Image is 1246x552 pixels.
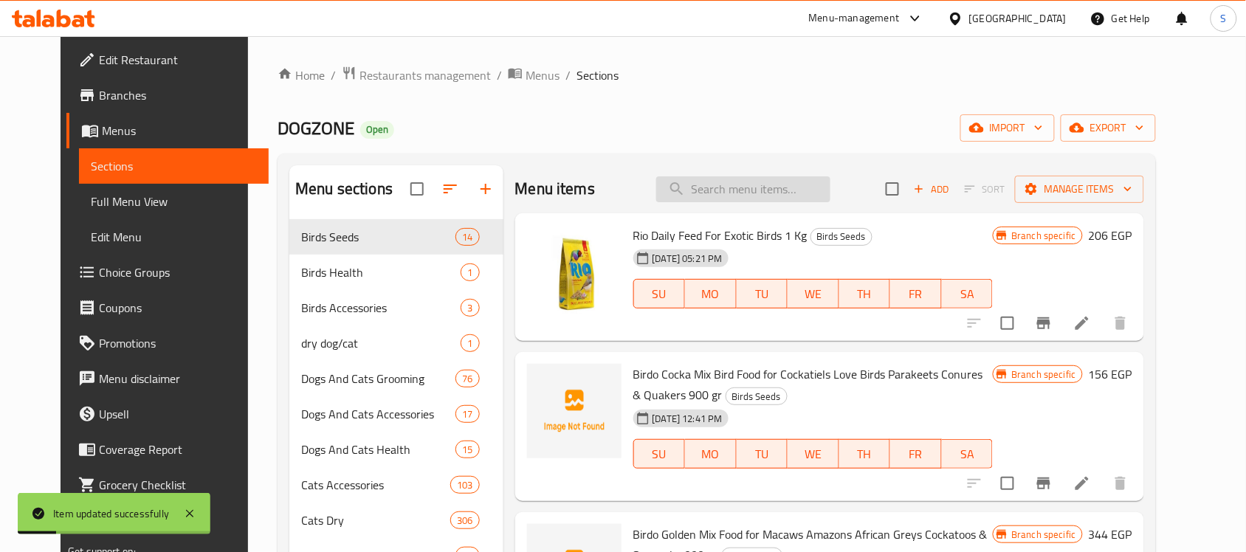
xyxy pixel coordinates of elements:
[289,503,503,538] div: Cats Dry306
[1103,466,1138,501] button: delete
[451,514,478,528] span: 306
[455,405,479,423] div: items
[456,372,478,386] span: 76
[685,439,737,469] button: MO
[455,228,479,246] div: items
[456,443,478,457] span: 15
[1103,306,1138,341] button: delete
[91,193,257,210] span: Full Menu View
[66,42,269,77] a: Edit Restaurant
[794,444,833,465] span: WE
[737,439,788,469] button: TU
[1073,119,1144,137] span: export
[896,283,936,305] span: FR
[948,283,988,305] span: SA
[360,123,394,136] span: Open
[301,228,455,246] div: Birds Seeds
[461,337,478,351] span: 1
[1026,306,1061,341] button: Branch-specific-item
[79,184,269,219] a: Full Menu View
[450,511,479,529] div: items
[99,370,257,387] span: Menu disclaimer
[1073,475,1091,492] a: Edit menu item
[289,219,503,255] div: Birds Seeds14
[99,86,257,104] span: Branches
[788,279,839,308] button: WE
[1221,10,1227,27] span: S
[66,432,269,467] a: Coverage Report
[1061,114,1156,142] button: export
[461,263,479,281] div: items
[461,266,478,280] span: 1
[576,66,619,84] span: Sections
[527,364,622,458] img: Birdo Cocka Mix Bird Food for Cockatiels Love Birds Parakeets Conures & Quakers 900 gr
[845,283,885,305] span: TH
[342,66,491,85] a: Restaurants management
[301,405,455,423] span: Dogs And Cats Accessories
[647,412,729,426] span: [DATE] 12:41 PM
[527,225,622,320] img: Rio Daily Feed For Exotic Birds 1 Kg
[99,263,257,281] span: Choice Groups
[1005,229,1081,243] span: Branch specific
[301,263,461,281] div: Birds Health
[647,252,729,266] span: [DATE] 05:21 PM
[737,279,788,308] button: TU
[289,325,503,361] div: dry dog/cat1
[810,228,872,246] div: Birds Seeds
[99,476,257,494] span: Grocery Checklist
[301,511,450,529] span: Cats Dry
[102,122,257,139] span: Menus
[66,77,269,113] a: Branches
[99,334,257,352] span: Promotions
[455,370,479,387] div: items
[942,439,994,469] button: SA
[66,467,269,503] a: Grocery Checklist
[942,279,994,308] button: SA
[908,178,955,201] span: Add item
[455,441,479,458] div: items
[691,444,731,465] span: MO
[811,228,872,245] span: Birds Seeds
[289,361,503,396] div: Dogs And Cats Grooming76
[66,290,269,325] a: Coupons
[278,66,1156,85] nav: breadcrumb
[633,439,685,469] button: SU
[515,178,596,200] h2: Menu items
[278,111,354,145] span: DOGZONE
[99,405,257,423] span: Upsell
[456,407,478,421] span: 17
[794,283,833,305] span: WE
[640,283,679,305] span: SU
[526,66,560,84] span: Menus
[1073,314,1091,332] a: Edit menu item
[99,299,257,317] span: Coupons
[726,387,788,405] div: Birds Seeds
[691,283,731,305] span: MO
[896,444,936,465] span: FR
[450,476,479,494] div: items
[839,439,891,469] button: TH
[685,279,737,308] button: MO
[972,119,1043,137] span: import
[289,432,503,467] div: Dogs And Cats Health15
[99,441,257,458] span: Coverage Report
[497,66,502,84] li: /
[301,299,461,317] span: Birds Accessories
[402,173,433,204] span: Select all sections
[66,361,269,396] a: Menu disclaimer
[360,121,394,139] div: Open
[79,219,269,255] a: Edit Menu
[301,334,461,352] span: dry dog/cat
[468,171,503,207] button: Add section
[301,476,450,494] span: Cats Accessories
[726,388,787,405] span: Birds Seeds
[969,10,1067,27] div: [GEOGRAPHIC_DATA]
[960,114,1055,142] button: import
[301,370,455,387] span: Dogs And Cats Grooming
[289,467,503,503] div: Cats Accessories103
